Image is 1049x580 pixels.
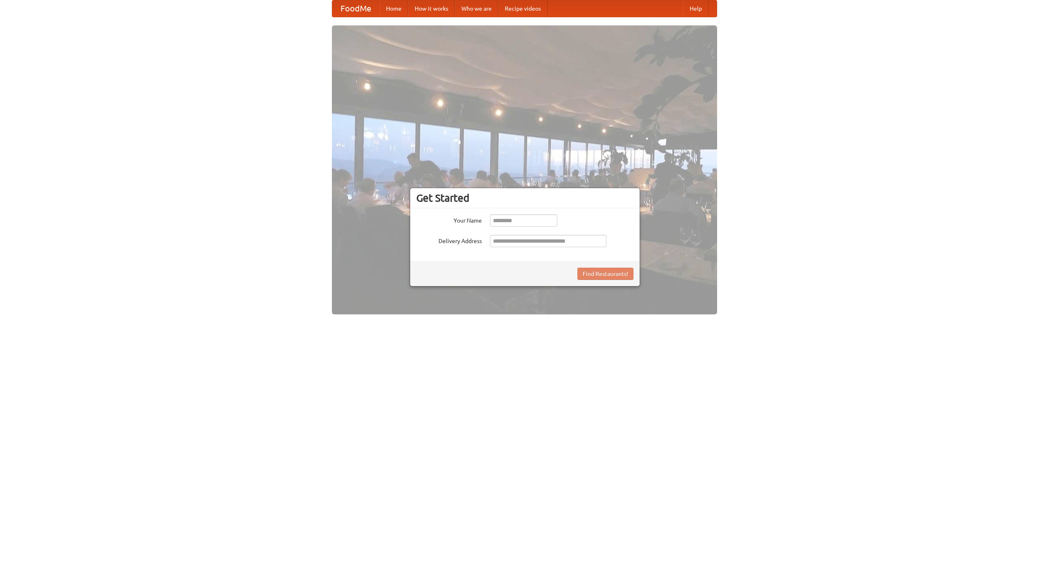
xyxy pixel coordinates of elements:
a: Help [683,0,708,17]
a: Home [379,0,408,17]
a: Who we are [455,0,498,17]
label: Your Name [416,214,482,225]
h3: Get Started [416,192,633,204]
label: Delivery Address [416,235,482,245]
a: Recipe videos [498,0,547,17]
a: How it works [408,0,455,17]
button: Find Restaurants! [577,268,633,280]
a: FoodMe [332,0,379,17]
